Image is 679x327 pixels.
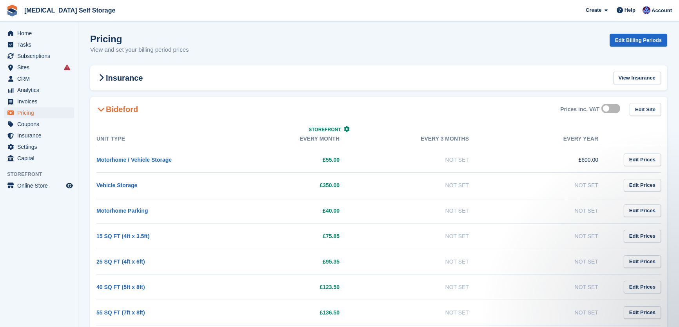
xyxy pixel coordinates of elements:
th: Every month [226,131,355,147]
span: Invoices [17,96,64,107]
i: Smart entry sync failures have occurred [64,64,70,70]
div: Prices inc. VAT [560,106,599,113]
a: Motorhome Parking [96,208,148,214]
span: Tasks [17,39,64,50]
span: Storefront [7,170,78,178]
a: View Insurance [613,72,661,85]
a: 15 SQ FT (4ft x 3.5ft) [96,233,149,239]
span: Online Store [17,180,64,191]
span: Pricing [17,107,64,118]
a: menu [4,85,74,96]
a: menu [4,62,74,73]
td: Not Set [485,172,614,198]
td: £95.35 [226,249,355,274]
img: Helen Walker [643,6,650,14]
a: Edit Prices [624,204,661,217]
a: menu [4,96,74,107]
a: 55 SQ FT (7ft x 8ft) [96,309,145,316]
h2: Insurance [96,73,143,83]
a: menu [4,180,74,191]
td: Not Set [355,147,485,172]
a: Vehicle Storage [96,182,137,188]
td: £600.00 [485,147,614,172]
td: Not Set [355,172,485,198]
td: Not Set [355,223,485,249]
a: menu [4,130,74,141]
a: menu [4,153,74,164]
a: 40 SQ FT (5ft x 8ft) [96,284,145,290]
a: Storefront [309,127,350,132]
td: Not Set [355,198,485,223]
a: Edit Prices [624,179,661,192]
td: Not Set [485,300,614,325]
a: menu [4,51,74,61]
th: Unit Type [96,131,226,147]
span: Analytics [17,85,64,96]
td: Not Set [355,249,485,274]
a: Edit Prices [624,230,661,243]
a: Edit Prices [624,306,661,319]
td: £75.85 [226,223,355,249]
p: View and set your billing period prices [90,45,189,54]
td: £136.50 [226,300,355,325]
span: Settings [17,141,64,152]
a: Preview store [65,181,74,190]
td: £350.00 [226,172,355,198]
td: Not Set [485,198,614,223]
img: stora-icon-8386f47178a22dfd0bd8f6a31ec36ba5ce8667c1dd55bd0f319d3a0aa187defe.svg [6,5,18,16]
td: Not Set [485,249,614,274]
td: £55.00 [226,147,355,172]
a: menu [4,28,74,39]
a: 25 SQ FT (4ft x 6ft) [96,258,145,265]
span: CRM [17,73,64,84]
h1: Pricing [90,34,189,44]
span: Home [17,28,64,39]
a: menu [4,39,74,50]
span: Help [625,6,635,14]
a: Edit Prices [624,154,661,166]
th: Every 3 months [355,131,485,147]
h2: Bideford [96,105,138,114]
td: £40.00 [226,198,355,223]
td: Not Set [485,223,614,249]
span: Create [586,6,601,14]
span: Coupons [17,119,64,130]
a: menu [4,141,74,152]
span: Account [652,7,672,14]
td: £123.50 [226,274,355,300]
td: Not Set [485,274,614,300]
a: Edit Site [630,103,661,116]
a: menu [4,119,74,130]
td: Not Set [355,300,485,325]
a: Edit Prices [624,281,661,294]
td: Not Set [355,274,485,300]
a: Edit Billing Periods [610,34,667,47]
a: Motorhome / Vehicle Storage [96,157,172,163]
span: Sites [17,62,64,73]
span: Subscriptions [17,51,64,61]
a: menu [4,107,74,118]
span: Capital [17,153,64,164]
a: Edit Prices [624,255,661,268]
span: Storefront [309,127,341,132]
th: Every year [485,131,614,147]
a: [MEDICAL_DATA] Self Storage [21,4,118,17]
span: Insurance [17,130,64,141]
a: menu [4,73,74,84]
